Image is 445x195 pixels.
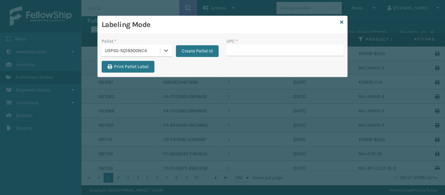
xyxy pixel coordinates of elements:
label: Pallet [102,38,116,45]
button: Create Pallet Id [176,45,219,57]
button: Print Pallet Label [102,61,154,73]
div: USPSG-SQ193O0NC4 [105,47,161,54]
h3: Labeling Mode [102,20,337,30]
label: UPC [226,38,238,45]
